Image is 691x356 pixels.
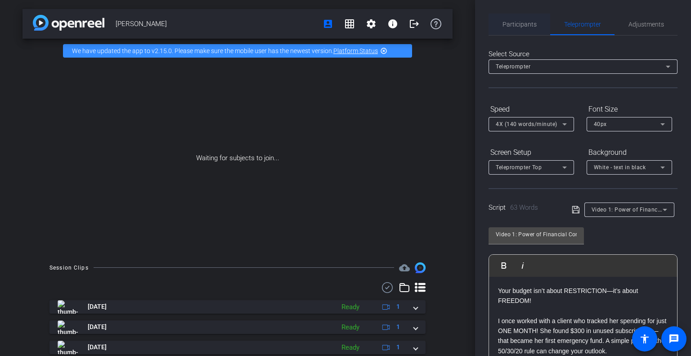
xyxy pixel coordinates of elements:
[337,342,364,353] div: Ready
[415,262,426,273] img: Session clips
[49,320,426,334] mat-expansion-panel-header: thumb-nail[DATE]Ready1
[366,18,377,29] mat-icon: settings
[323,18,333,29] mat-icon: account_box
[496,164,542,171] span: Teleprompter Top
[396,322,400,332] span: 1
[49,263,89,272] div: Session Clips
[594,121,607,127] span: 40px
[496,121,557,127] span: 4X (140 words/minute)
[337,302,364,312] div: Ready
[58,320,78,334] img: thumb-nail
[564,21,601,27] span: Teleprompter
[22,63,453,253] div: Waiting for subjects to join...
[88,342,107,352] span: [DATE]
[587,145,672,160] div: Background
[33,15,104,31] img: app-logo
[594,164,646,171] span: White - text in black
[88,322,107,332] span: [DATE]
[489,145,574,160] div: Screen Setup
[63,44,412,58] div: We have updated the app to v2.15.0. Please make sure the mobile user has the newest version.
[344,18,355,29] mat-icon: grid_on
[496,63,530,70] span: Teleprompter
[639,333,650,344] mat-icon: accessibility
[399,262,410,273] mat-icon: cloud_upload
[489,49,678,59] div: Select Source
[409,18,420,29] mat-icon: logout
[396,302,400,311] span: 1
[489,203,559,213] div: Script
[380,47,387,54] mat-icon: highlight_off
[58,341,78,354] img: thumb-nail
[396,342,400,352] span: 1
[514,257,531,275] button: Italic (Ctrl+I)
[58,300,78,314] img: thumb-nail
[628,21,664,27] span: Adjustments
[387,18,398,29] mat-icon: info
[496,229,577,240] input: Title
[337,322,364,333] div: Ready
[510,203,538,212] span: 63 Words
[495,257,512,275] button: Bold (Ctrl+B)
[49,341,426,354] mat-expansion-panel-header: thumb-nail[DATE]Ready1
[489,102,574,117] div: Speed
[498,286,668,306] p: Your budget isn’t about RESTRICTION—it’s about FREEDOM!
[88,302,107,311] span: [DATE]
[49,300,426,314] mat-expansion-panel-header: thumb-nail[DATE]Ready1
[503,21,537,27] span: Participants
[669,333,679,344] mat-icon: message
[333,47,378,54] a: Platform Status
[587,102,672,117] div: Font Size
[116,15,317,33] span: [PERSON_NAME]
[399,262,410,273] span: Destinations for your clips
